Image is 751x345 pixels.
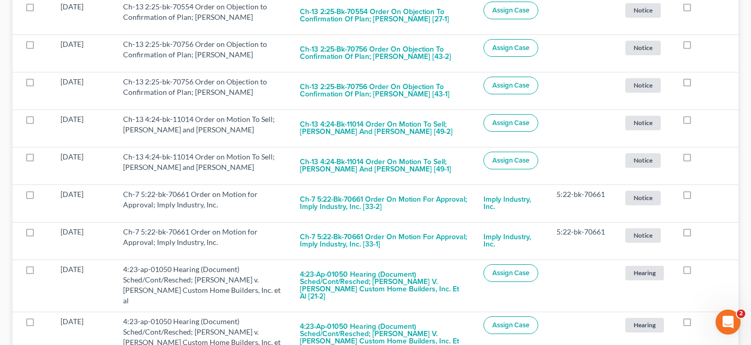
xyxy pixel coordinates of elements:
[115,184,292,222] td: Ch-7 5:22-bk-70661 Order on Motion for Approval; Imply Industry, Inc.
[52,260,115,312] td: [DATE]
[52,184,115,222] td: [DATE]
[492,6,529,15] span: Assign Case
[624,77,665,94] a: Notice
[625,266,664,280] span: Hearing
[115,72,292,109] td: Ch-13 2:25-bk-70756 Order on Objection to Confirmation of Plan; [PERSON_NAME]
[625,78,661,92] span: Notice
[52,109,115,147] td: [DATE]
[300,264,467,307] button: 4:23-ap-01050 Hearing (Document) Sched/Cont/Resched; [PERSON_NAME] v. [PERSON_NAME] Custom Home B...
[624,114,665,131] a: Notice
[548,222,615,260] td: 5:22-bk-70661
[625,3,661,17] span: Notice
[624,152,665,169] a: Notice
[300,189,467,217] button: Ch-7 5:22-bk-70661 Order on Motion for Approval; Imply Industry, Inc. [33-2]
[625,191,661,205] span: Notice
[624,189,665,206] a: Notice
[483,39,538,57] button: Assign Case
[492,156,529,165] span: Assign Case
[624,316,665,334] a: Hearing
[115,147,292,184] td: Ch-13 4:24-bk-11014 Order on Motion To Sell; [PERSON_NAME] and [PERSON_NAME]
[483,316,538,334] button: Assign Case
[483,2,538,19] button: Assign Case
[624,39,665,56] a: Notice
[300,39,467,67] button: Ch-13 2:25-bk-70756 Order on Objection to Confirmation of Plan; [PERSON_NAME] [43-2]
[115,222,292,260] td: Ch-7 5:22-bk-70661 Order on Motion for Approval; Imply Industry, Inc.
[625,228,661,242] span: Notice
[716,310,741,335] iframe: Intercom live chat
[548,184,615,222] td: 5:22-bk-70661
[52,34,115,72] td: [DATE]
[300,2,467,30] button: Ch-13 2:25-bk-70554 Order on Objection to Confirmation of Plan; [PERSON_NAME] [27-1]
[52,222,115,260] td: [DATE]
[624,227,665,244] a: Notice
[483,189,540,217] a: Imply Industry, Inc.
[625,41,661,55] span: Notice
[625,153,661,167] span: Notice
[737,310,745,318] span: 2
[115,260,292,312] td: 4:23-ap-01050 Hearing (Document) Sched/Cont/Resched; [PERSON_NAME] v. [PERSON_NAME] Custom Home B...
[492,269,529,277] span: Assign Case
[115,109,292,147] td: Ch-13 4:24-bk-11014 Order on Motion To Sell; [PERSON_NAME] and [PERSON_NAME]
[115,34,292,72] td: Ch-13 2:25-bk-70756 Order on Objection to Confirmation of Plan; [PERSON_NAME]
[492,321,529,329] span: Assign Case
[300,114,467,142] button: Ch-13 4:24-bk-11014 Order on Motion To Sell; [PERSON_NAME] and [PERSON_NAME] [49-2]
[300,152,467,180] button: Ch-13 4:24-bk-11014 Order on Motion To Sell; [PERSON_NAME] and [PERSON_NAME] [49-1]
[492,44,529,52] span: Assign Case
[492,81,529,90] span: Assign Case
[300,227,467,255] button: Ch-7 5:22-bk-70661 Order on Motion for Approval; Imply Industry, Inc. [33-1]
[483,227,540,255] a: Imply Industry, Inc.
[483,264,538,282] button: Assign Case
[483,152,538,169] button: Assign Case
[625,318,664,332] span: Hearing
[625,116,661,130] span: Notice
[52,72,115,109] td: [DATE]
[624,2,665,19] a: Notice
[483,77,538,94] button: Assign Case
[624,264,665,281] a: Hearing
[483,114,538,132] button: Assign Case
[492,119,529,127] span: Assign Case
[300,77,467,105] button: Ch-13 2:25-bk-70756 Order on Objection to Confirmation of Plan; [PERSON_NAME] [43-1]
[52,147,115,184] td: [DATE]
